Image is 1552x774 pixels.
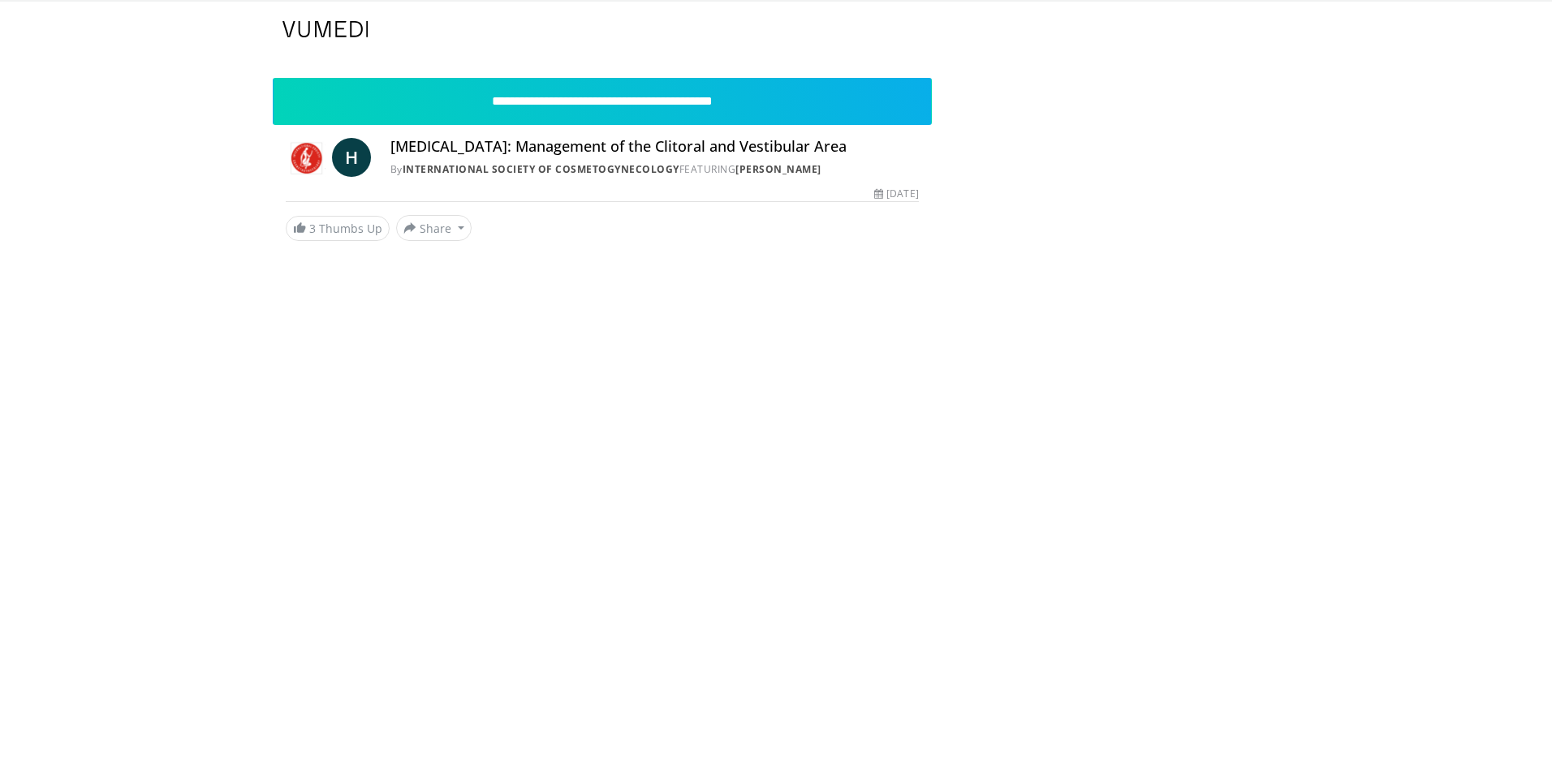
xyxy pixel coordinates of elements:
[390,138,919,156] h4: [MEDICAL_DATA]: Management of the Clitoral and Vestibular Area
[332,138,371,177] a: H
[874,187,918,201] div: [DATE]
[396,215,472,241] button: Share
[286,216,390,241] a: 3 Thumbs Up
[286,138,325,177] img: International Society of Cosmetogynecology
[735,162,821,176] a: [PERSON_NAME]
[403,162,679,176] a: International Society of Cosmetogynecology
[390,162,919,177] div: By FEATURING
[309,221,316,236] span: 3
[282,21,369,37] img: VuMedi Logo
